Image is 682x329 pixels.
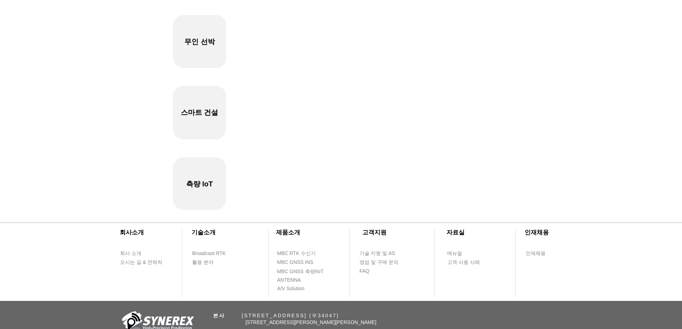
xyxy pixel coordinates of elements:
[447,249,488,258] a: 매뉴얼
[446,229,465,236] span: ​자료실
[277,258,321,267] a: MBC GNSS INS
[362,229,386,236] span: ​고객지원
[120,258,168,267] a: 오시는 길 & 연락처
[181,108,218,116] span: ​스마트 건설
[277,267,339,276] a: MBC GNSS 측량/IoT
[186,180,213,188] span: ​측량 IoT
[213,313,225,318] span: 본사
[192,258,233,267] a: 활용 분야
[525,229,549,236] span: ​인재채용
[277,249,330,258] a: MBC RTK 수신기
[276,229,300,236] span: ​제품소개
[359,268,369,275] span: FAQ
[359,267,400,276] a: FAQ
[213,313,339,318] span: ​ [STREET_ADDRESS] (우34047)
[120,249,161,258] a: 회사 소개
[551,105,682,329] iframe: Wix Chat
[245,319,377,325] span: [STREET_ADDRESS][PERSON_NAME][PERSON_NAME]
[120,229,144,236] span: ​회사소개
[447,250,462,257] span: 매뉴얼
[192,250,226,257] span: Broadcast RTK
[192,259,213,266] span: 활용 분야
[184,38,215,46] span: ​무인 선박
[120,250,141,257] span: 회사 소개
[359,259,399,266] span: 영업 및 구매 문의
[277,277,301,284] span: ANTENNA
[192,249,233,258] a: Broadcast RTK
[526,250,546,257] span: 인재채용
[277,250,316,257] span: MBC RTK 수신기
[359,249,412,258] a: 기술 지원 및 AS
[525,249,559,258] a: 인재채용
[277,268,324,275] span: MBC GNSS 측량/IoT
[277,284,318,293] a: A/V Solution
[359,258,400,267] a: 영업 및 구매 문의
[277,259,313,266] span: MBC GNSS INS
[120,259,162,266] span: 오시는 길 & 연락처
[447,258,488,267] a: 고객 사용 사례
[447,259,480,266] span: 고객 사용 사례
[191,229,216,236] span: ​기술소개
[359,250,395,257] span: 기술 지원 및 AS
[277,276,318,285] a: ANTENNA
[277,285,304,292] span: A/V Solution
